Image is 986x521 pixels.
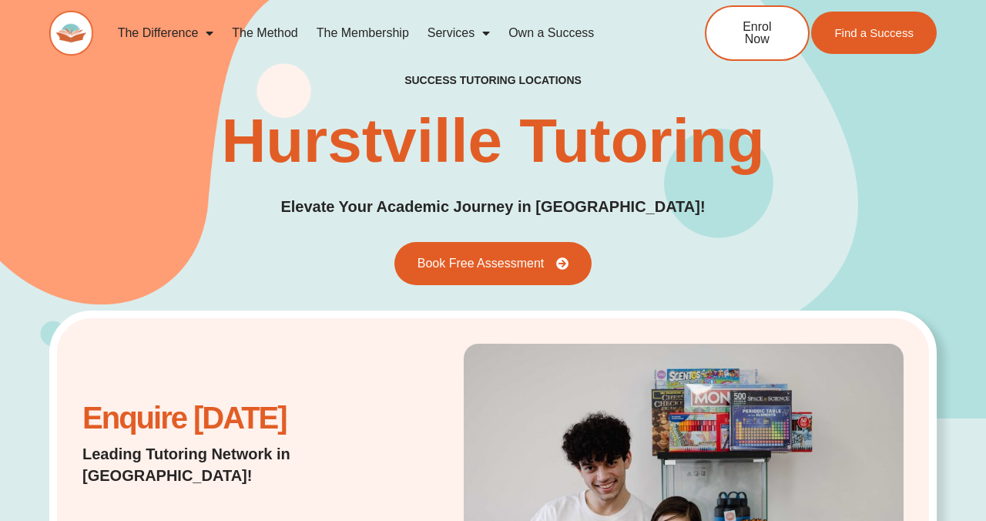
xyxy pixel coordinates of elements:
[705,5,810,61] a: Enrol Now
[223,15,307,51] a: The Method
[811,12,937,54] a: Find a Success
[109,15,223,51] a: The Difference
[307,15,418,51] a: The Membership
[82,443,371,486] p: Leading Tutoring Network in [GEOGRAPHIC_DATA]!
[729,21,785,45] span: Enrol Now
[499,15,603,51] a: Own a Success
[109,15,655,51] nav: Menu
[418,257,545,270] span: Book Free Assessment
[418,15,499,51] a: Services
[394,242,592,285] a: Book Free Assessment
[221,110,764,172] h1: Hurstville Tutoring
[82,408,371,428] h2: Enquire [DATE]
[404,73,582,87] h2: success tutoring locations
[280,195,705,219] p: Elevate Your Academic Journey in [GEOGRAPHIC_DATA]!
[834,27,914,39] span: Find a Success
